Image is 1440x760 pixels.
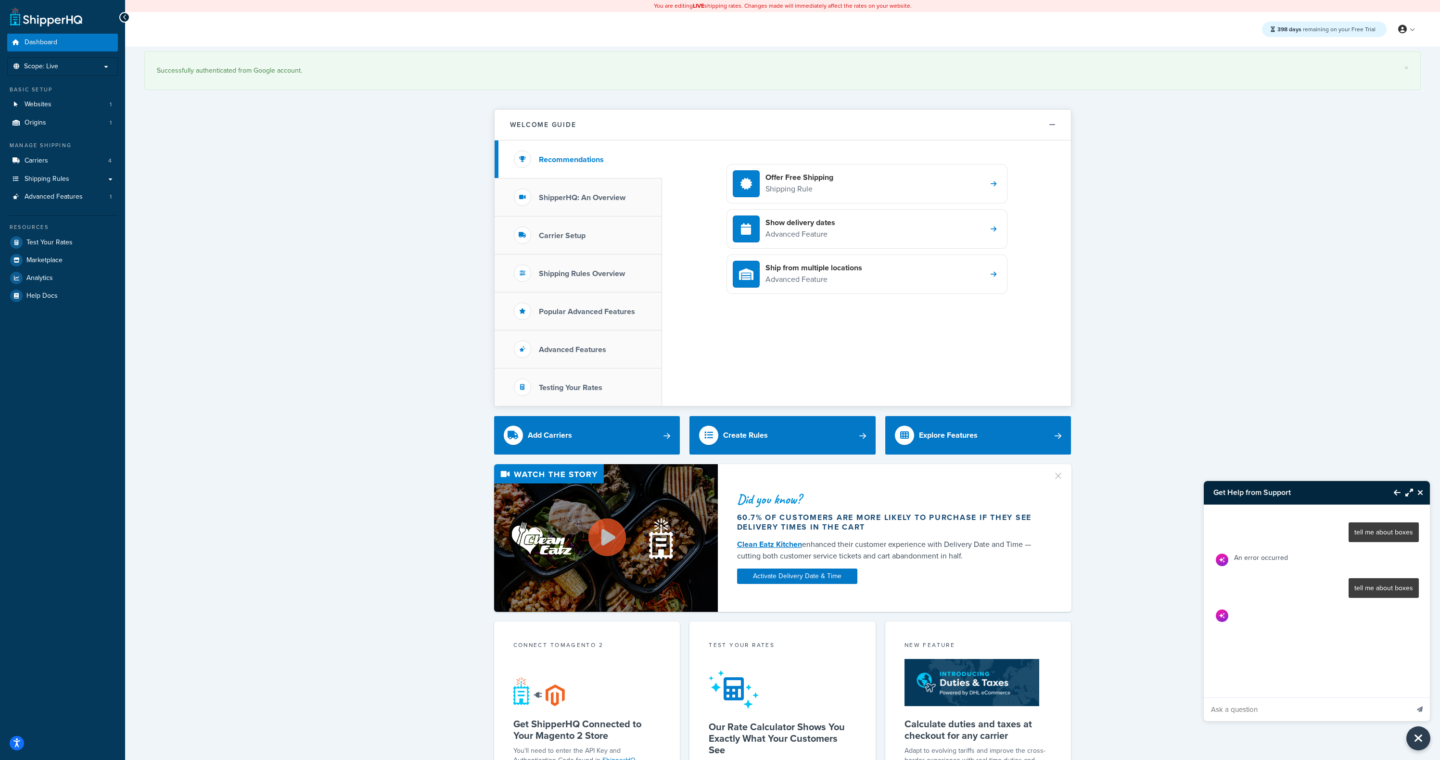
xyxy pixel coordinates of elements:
[1204,698,1409,721] input: Ask a question
[709,721,856,756] h5: Our Rate Calculator Shows You Exactly What Your Customers See
[513,676,565,706] img: connect-shq-magento-24cdf84b.svg
[25,119,46,127] span: Origins
[110,193,112,201] span: 1
[494,464,718,612] img: Video thumbnail
[1234,552,1288,564] p: An error occurred
[26,256,63,265] span: Marketplace
[1413,487,1430,498] button: Close Resource Center
[26,292,58,300] span: Help Docs
[110,101,112,109] span: 1
[25,157,48,165] span: Carriers
[737,569,857,584] a: Activate Delivery Date & Time
[1216,609,1228,622] img: Bot Avatar
[765,228,835,241] p: Advanced Feature
[7,96,118,114] a: Websites1
[7,114,118,132] a: Origins1
[1406,726,1430,750] button: Close Resource Center
[723,429,768,442] div: Create Rules
[25,193,83,201] span: Advanced Features
[7,269,118,287] a: Analytics
[1354,526,1413,538] p: tell me about boxes
[737,513,1041,532] div: 60.7% of customers are more likely to purchase if they see delivery times in the cart
[709,641,856,652] div: Test your rates
[7,188,118,206] a: Advanced Features1
[765,172,833,183] h4: Offer Free Shipping
[737,539,802,550] a: Clean Eatz Kitchen
[7,170,118,188] a: Shipping Rules
[1404,64,1408,72] a: ×
[7,152,118,170] li: Carriers
[7,34,118,51] a: Dashboard
[765,183,833,195] p: Shipping Rule
[1204,481,1384,504] h3: Get Help from Support
[7,141,118,150] div: Manage Shipping
[539,383,602,392] h3: Testing Your Rates
[1410,697,1430,721] button: Send message
[905,641,1052,652] div: New Feature
[513,641,661,652] div: Connect to Magento 2
[1277,25,1301,34] strong: 398 days
[7,234,118,251] a: Test Your Rates
[494,416,680,455] a: Add Carriers
[539,269,625,278] h3: Shipping Rules Overview
[7,152,118,170] a: Carriers4
[765,263,862,273] h4: Ship from multiple locations
[25,38,57,47] span: Dashboard
[528,429,572,442] div: Add Carriers
[513,718,661,741] h5: Get ShipperHQ Connected to Your Magento 2 Store
[495,110,1071,140] button: Welcome Guide
[7,252,118,269] a: Marketplace
[1277,25,1376,34] span: remaining on your Free Trial
[1401,481,1413,504] button: Maximize Resource Center
[693,1,704,10] b: LIVE
[539,345,606,354] h3: Advanced Features
[737,493,1041,506] div: Did you know?
[1216,554,1228,566] img: Bot Avatar
[157,64,1408,77] div: Successfully authenticated from Google account.
[26,274,53,282] span: Analytics
[689,416,876,455] a: Create Rules
[919,429,978,442] div: Explore Features
[539,307,635,316] h3: Popular Advanced Features
[539,155,604,164] h3: Recommendations
[7,114,118,132] li: Origins
[7,287,118,304] a: Help Docs
[765,273,862,286] p: Advanced Feature
[765,217,835,228] h4: Show delivery dates
[24,63,58,71] span: Scope: Live
[7,86,118,94] div: Basic Setup
[25,101,51,109] span: Websites
[7,96,118,114] li: Websites
[885,416,1071,455] a: Explore Features
[7,188,118,206] li: Advanced Features
[25,175,69,183] span: Shipping Rules
[905,718,1052,741] h5: Calculate duties and taxes at checkout for any carrier
[737,539,1041,562] div: enhanced their customer experience with Delivery Date and Time — cutting both customer service ti...
[539,231,586,240] h3: Carrier Setup
[1384,481,1401,504] button: Back to Resource Center
[7,223,118,231] div: Resources
[110,119,112,127] span: 1
[108,157,112,165] span: 4
[510,121,576,128] h2: Welcome Guide
[539,193,625,202] h3: ShipperHQ: An Overview
[1354,582,1413,594] p: tell me about boxes
[26,239,73,247] span: Test Your Rates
